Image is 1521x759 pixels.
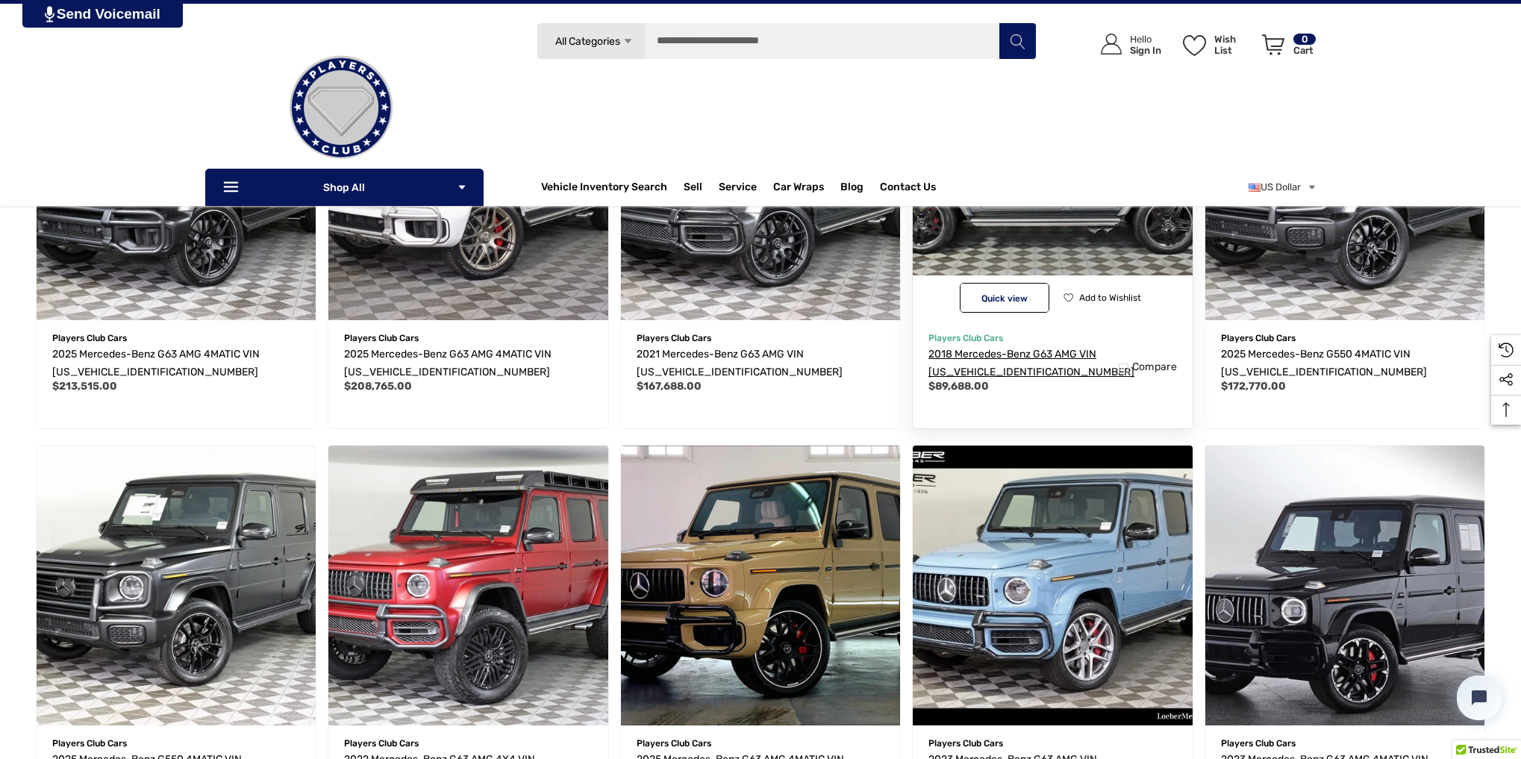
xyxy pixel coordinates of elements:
[1183,35,1206,56] svg: Wish List
[222,179,244,196] svg: Icon Line
[1130,34,1161,45] p: Hello
[45,6,54,22] img: PjwhLS0gR2VuZXJhdG9yOiBHcmF2aXQuaW8gLS0+PHN2ZyB4bWxucz0iaHR0cDovL3d3dy53My5vcmcvMjAwMC9zdmciIHhtb...
[1255,19,1317,77] a: Cart with 0 items
[1249,172,1317,202] a: USD
[637,328,885,348] p: Players Club Cars
[1499,343,1514,357] svg: Recently Viewed
[344,380,412,393] span: $208,765.00
[928,734,1177,753] p: Players Club Cars
[1205,446,1485,725] a: 2023 Mercedes-Benz G63 AMG 4MATIC VIN W1NYC7HJ8PX472215,$176,486.00
[266,33,416,182] img: Players Club | Cars For Sale
[1101,34,1122,54] svg: Icon User Account
[1176,19,1255,70] a: Wish List Wish List
[719,181,757,197] a: Service
[773,181,824,197] span: Car Wraps
[880,181,936,197] a: Contact Us
[637,380,702,393] span: $167,688.00
[622,36,634,47] svg: Icon Arrow Down
[637,346,885,381] a: 2021 Mercedes-Benz G63 AMG VIN W1NYC7HJ1MX421599,$167,688.00
[52,380,117,393] span: $213,515.00
[1130,45,1161,56] p: Sign In
[1221,346,1470,381] a: 2025 Mercedes-Benz G550 4MATIC VIN W1NWH1AB2SX050894,$172,770.00
[928,328,1177,348] p: Players Club Cars
[37,446,316,725] a: 2025 Mercedes-Benz G550 4MATIC VIN W1NWH1AB4SX051450,$171,470.00
[52,348,260,378] span: 2025 Mercedes-Benz G63 AMG 4MATIC VIN [US_VEHICLE_IDENTIFICATION_NUMBER]
[960,283,1049,313] button: Quick View
[1221,328,1470,348] p: Players Club Cars
[541,181,667,197] a: Vehicle Inventory Search
[981,293,1028,304] span: Quick view
[840,181,863,197] a: Blog
[537,22,645,60] a: All Categories Icon Arrow Down Icon Arrow Up
[1079,293,1141,303] span: Add to Wishlist
[37,446,316,725] img: For Sale: 2025 Mercedes-Benz G550 4MATIC VIN W1NWH1AB4SX051450
[1444,663,1514,733] iframe: Tidio Chat
[1205,446,1485,725] img: For Sale: 2023 Mercedes-Benz G63 AMG 4MATIC VIN W1NYC7HJ8PX472215
[1221,734,1470,753] p: Players Club Cars
[344,328,593,348] p: Players Club Cars
[1214,34,1254,56] p: Wish List
[457,182,467,193] svg: Icon Arrow Down
[344,348,552,378] span: 2025 Mercedes-Benz G63 AMG 4MATIC VIN [US_VEHICLE_IDENTIFICATION_NUMBER]
[344,734,593,753] p: Players Club Cars
[684,172,719,202] a: Sell
[52,328,301,348] p: Players Club Cars
[621,446,901,725] img: For Sale: 2025 Mercedes-Benz G63 AMG 4MATIC VIN W1NWH5ABXSX043747
[1221,380,1286,393] span: $172,770.00
[52,734,301,753] p: Players Club Cars
[1491,402,1521,417] svg: Top
[1058,283,1146,313] button: Wishlist
[205,169,484,206] p: Shop All
[913,446,1193,725] img: For Sale: 2023 Mercedes-Benz G63 AMG VIN W1NYC7HJ8PX468536
[52,346,301,381] a: 2025 Mercedes-Benz G63 AMG 4MATIC VIN W1NWH5AB7SX054656,$213,515.00
[1132,360,1177,374] span: Compare
[928,380,989,393] span: $89,688.00
[328,446,608,725] img: For Sale: 2022 Mercedes-Benz G63 AMG 4X4 VIN W1NYC8AJXNX443361
[1293,45,1316,56] p: Cart
[928,348,1134,378] span: 2018 Mercedes-Benz G63 AMG VIN [US_VEHICLE_IDENTIFICATION_NUMBER]
[637,734,885,753] p: Players Club Cars
[621,446,901,725] a: 2025 Mercedes-Benz G63 AMG 4MATIC VIN W1NWH5ABXSX043747,$218,195.00
[555,35,619,48] span: All Categories
[1293,34,1316,45] p: 0
[1084,19,1169,70] a: Sign in
[637,348,843,378] span: 2021 Mercedes-Benz G63 AMG VIN [US_VEHICLE_IDENTIFICATION_NUMBER]
[344,346,593,381] a: 2025 Mercedes-Benz G63 AMG 4MATIC VIN W1NWH5AB7SX041079,$208,765.00
[1499,372,1514,387] svg: Social Media
[684,181,702,197] span: Sell
[773,172,840,202] a: Car Wraps
[913,446,1193,725] a: 2023 Mercedes-Benz G63 AMG VIN W1NYC7HJ8PX468536,$182,488.00
[999,22,1036,60] button: Search
[1221,348,1427,378] span: 2025 Mercedes-Benz G550 4MATIC VIN [US_VEHICLE_IDENTIFICATION_NUMBER]
[928,346,1177,381] a: 2018 Mercedes-Benz G63 AMG VIN WDCYC7DH0JX297079,$89,688.00
[328,446,608,725] a: 2022 Mercedes-Benz G63 AMG 4X4 VIN W1NYC8AJXNX443361,$289,988.00
[1262,34,1284,55] svg: Review Your Cart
